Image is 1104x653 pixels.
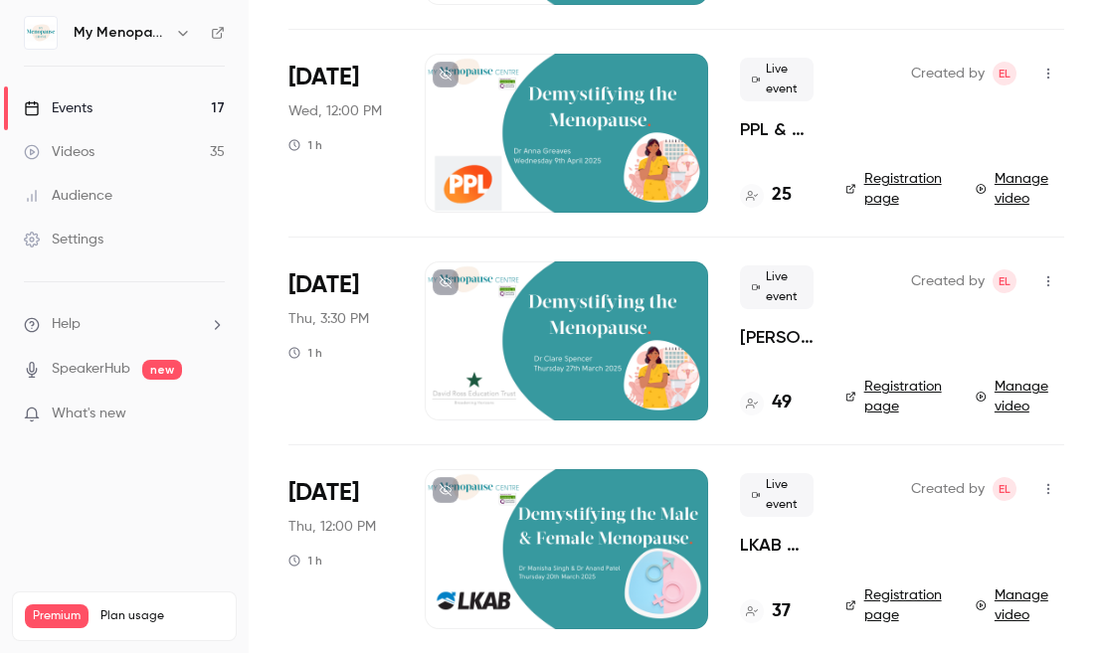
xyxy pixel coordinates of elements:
[740,182,792,209] a: 25
[911,269,985,293] span: Created by
[993,477,1016,501] span: Emma Lambourne
[740,117,814,141] a: PPL & My Menopause Centre presents - "Demystifying the Menopause"
[976,377,1064,416] a: Manage video
[288,517,376,537] span: Thu, 12:00 PM
[24,142,94,162] div: Videos
[288,345,322,361] div: 1 h
[142,360,182,380] span: new
[772,598,791,625] h4: 37
[993,62,1016,85] span: Emma Lambourne
[52,359,130,380] a: SpeakerHub
[201,406,225,423] iframe: Noticeable Trigger
[52,314,81,335] span: Help
[288,469,393,628] div: Mar 20 Thu, 12:00 PM (Europe/London)
[288,309,369,329] span: Thu, 3:30 PM
[845,585,952,625] a: Registration page
[911,62,985,85] span: Created by
[993,269,1016,293] span: Emma Lambourne
[999,269,1011,293] span: EL
[25,17,57,49] img: My Menopause Centre
[24,230,103,249] div: Settings
[740,473,814,517] span: Live event
[740,390,792,416] a: 49
[976,169,1064,209] a: Manage video
[52,404,126,424] span: What's new
[740,265,814,309] span: Live event
[100,608,224,624] span: Plan usage
[288,62,359,93] span: [DATE]
[288,553,322,569] div: 1 h
[740,325,814,349] a: [PERSON_NAME] Education Trust & My Menopause Centre presents - "Demystifying the Menopause - From...
[772,390,792,416] h4: 49
[288,101,382,121] span: Wed, 12:00 PM
[999,62,1011,85] span: EL
[999,477,1011,501] span: EL
[25,604,89,628] span: Premium
[24,98,92,118] div: Events
[74,23,167,43] h6: My Menopause Centre
[740,58,814,101] span: Live event
[288,269,359,301] span: [DATE]
[911,477,985,501] span: Created by
[288,261,393,420] div: Mar 27 Thu, 3:30 PM (Europe/London)
[288,477,359,509] span: [DATE]
[740,533,814,557] a: LKAB Minerals & My Menopause Centre presents - "Demystifying the [DEMOGRAPHIC_DATA] & [DEMOGRAPHI...
[845,377,952,416] a: Registration page
[976,585,1064,625] a: Manage video
[24,186,112,206] div: Audience
[288,137,322,153] div: 1 h
[845,169,952,209] a: Registration page
[772,182,792,209] h4: 25
[288,54,393,213] div: Apr 9 Wed, 12:00 PM (Europe/London)
[24,314,225,335] li: help-dropdown-opener
[740,598,791,625] a: 37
